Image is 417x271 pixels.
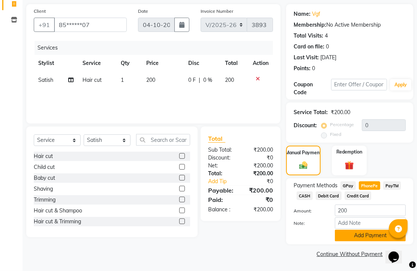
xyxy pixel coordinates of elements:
[241,170,279,178] div: ₹200.00
[335,217,406,229] input: Add Note
[345,191,372,200] span: Credit Card
[202,146,241,154] div: Sub Total:
[241,186,279,195] div: ₹200.00
[34,8,46,15] label: Client
[248,55,273,72] th: Action
[208,135,225,143] span: Total
[199,76,201,84] span: |
[34,152,53,160] div: Hair cut
[241,206,279,214] div: ₹200.00
[201,8,233,15] label: Invoice Number
[297,161,310,170] img: _cash.svg
[294,182,337,190] span: Payment Methods
[241,195,279,204] div: ₹0
[316,191,342,200] span: Debit Card
[294,122,317,129] div: Discount:
[202,170,241,178] div: Total:
[359,181,380,190] span: PhonePe
[121,77,124,83] span: 1
[320,54,336,62] div: [DATE]
[385,241,409,263] iframe: chat widget
[288,208,329,214] label: Amount:
[331,108,350,116] div: ₹200.00
[288,220,329,227] label: Note:
[335,205,406,216] input: Amount
[297,191,313,200] span: CASH
[294,21,406,29] div: No Active Membership
[285,149,321,156] label: Manual Payment
[202,178,247,185] a: Add Tip
[202,195,241,204] div: Paid:
[34,55,78,72] th: Stylist
[116,55,142,72] th: Qty
[342,160,357,171] img: _gift.svg
[241,146,279,154] div: ₹200.00
[325,32,328,40] div: 4
[138,8,148,15] label: Date
[136,134,190,146] input: Search or Scan
[294,108,328,116] div: Service Total:
[241,154,279,162] div: ₹0
[312,10,320,18] a: Vgf
[294,21,326,29] div: Membership:
[202,154,241,162] div: Discount:
[204,76,213,84] span: 0 %
[294,10,310,18] div: Name:
[220,55,248,72] th: Total
[189,76,196,84] span: 0 F
[34,174,55,182] div: Baby cut
[34,207,82,215] div: Hair cut & Shampoo
[335,230,406,241] button: Add Payment
[34,163,55,171] div: Child cut
[336,149,362,155] label: Redemption
[146,77,155,83] span: 200
[38,77,53,83] span: Satish
[294,65,310,72] div: Points:
[294,81,331,96] div: Coupon Code
[326,43,329,51] div: 0
[294,54,319,62] div: Last Visit:
[142,55,184,72] th: Price
[202,162,241,170] div: Net:
[202,206,241,214] div: Balance :
[34,185,53,193] div: Shaving
[331,79,387,90] input: Enter Offer / Coupon Code
[54,18,127,32] input: Search by Name/Mobile/Email/Code
[288,250,412,258] a: Continue Without Payment
[78,55,117,72] th: Service
[383,181,401,190] span: PayTM
[184,55,220,72] th: Disc
[225,77,234,83] span: 200
[247,178,279,185] div: ₹0
[34,196,55,204] div: Trimming
[202,186,241,195] div: Payable:
[312,65,315,72] div: 0
[340,181,356,190] span: GPay
[294,32,323,40] div: Total Visits:
[241,162,279,170] div: ₹200.00
[330,121,354,128] label: Percentage
[390,79,411,90] button: Apply
[82,77,102,83] span: Hair cut
[34,218,81,226] div: Hair cut & Trimming
[34,41,279,55] div: Services
[294,43,324,51] div: Card on file:
[34,18,55,32] button: +91
[330,131,341,138] label: Fixed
